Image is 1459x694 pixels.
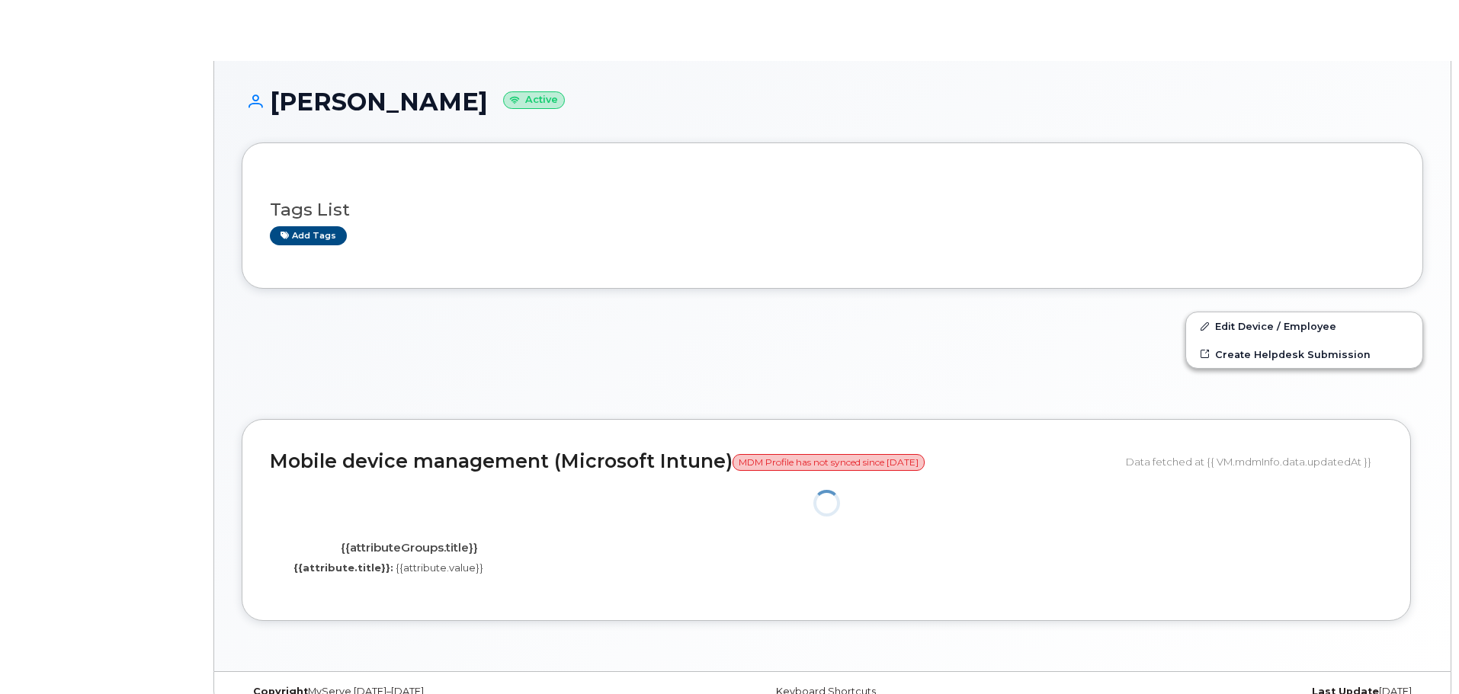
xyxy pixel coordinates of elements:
label: {{attribute.title}}: [293,561,393,575]
h1: [PERSON_NAME] [242,88,1423,115]
span: {{attribute.value}} [396,561,483,574]
div: Data fetched at {{ VM.mdmInfo.data.updatedAt }} [1126,447,1383,476]
h3: Tags List [270,200,1395,219]
a: Add tags [270,226,347,245]
a: Create Helpdesk Submission [1186,341,1422,368]
h4: {{attributeGroups.title}} [281,542,537,555]
span: MDM Profile has not synced since [DATE] [733,454,925,471]
a: Edit Device / Employee [1186,312,1422,340]
h2: Mobile device management (Microsoft Intune) [270,451,1114,472]
small: Active [503,91,565,109]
